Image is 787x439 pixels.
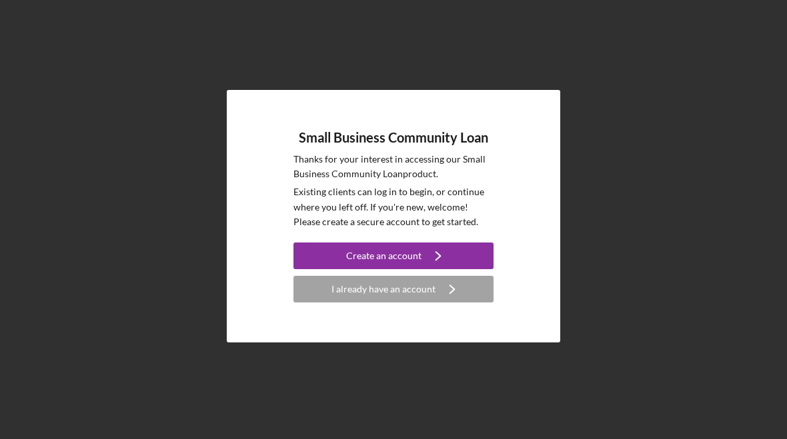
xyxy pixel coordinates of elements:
[331,276,436,302] div: I already have an account
[293,242,494,269] button: Create an account
[293,152,494,182] p: Thanks for your interest in accessing our Small Business Community Loan product.
[293,276,494,302] button: I already have an account
[299,130,488,145] h4: Small Business Community Loan
[293,242,494,272] a: Create an account
[293,185,494,229] p: Existing clients can log in to begin, or continue where you left off. If you're new, welcome! Ple...
[346,242,422,269] div: Create an account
